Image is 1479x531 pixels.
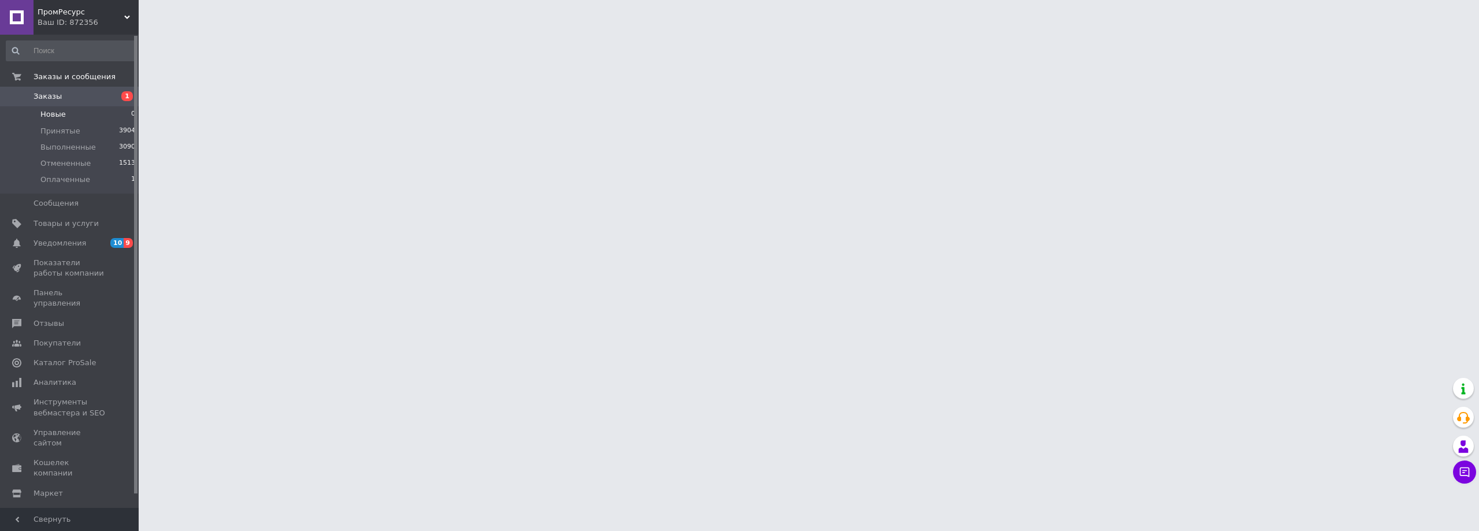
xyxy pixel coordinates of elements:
span: Показатели работы компании [34,258,107,279]
span: Маркет [34,488,63,499]
span: 0 [131,109,135,120]
span: Новые [40,109,66,120]
span: 1 [121,91,133,101]
span: 9 [124,238,133,248]
span: Сообщения [34,198,79,209]
span: Каталог ProSale [34,358,96,368]
span: Отмененные [40,158,91,169]
input: Поиск [6,40,136,61]
span: Кошелек компании [34,458,107,478]
span: Заказы и сообщения [34,72,116,82]
div: Ваш ID: 872356 [38,17,139,28]
span: Управление сайтом [34,428,107,448]
span: 1513 [119,158,135,169]
span: Оплаченные [40,174,90,185]
span: Уведомления [34,238,86,248]
span: Выполненные [40,142,96,153]
span: 3090 [119,142,135,153]
span: Товары и услуги [34,218,99,229]
span: Инструменты вебмастера и SEO [34,397,107,418]
span: Аналитика [34,377,76,388]
span: 1 [131,174,135,185]
span: 3904 [119,126,135,136]
span: ПромРесурс [38,7,124,17]
span: 10 [110,238,124,248]
button: Чат с покупателем [1453,461,1476,484]
span: Принятые [40,126,80,136]
span: Панель управления [34,288,107,309]
span: Заказы [34,91,62,102]
span: Отзывы [34,318,64,329]
span: Покупатели [34,338,81,348]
